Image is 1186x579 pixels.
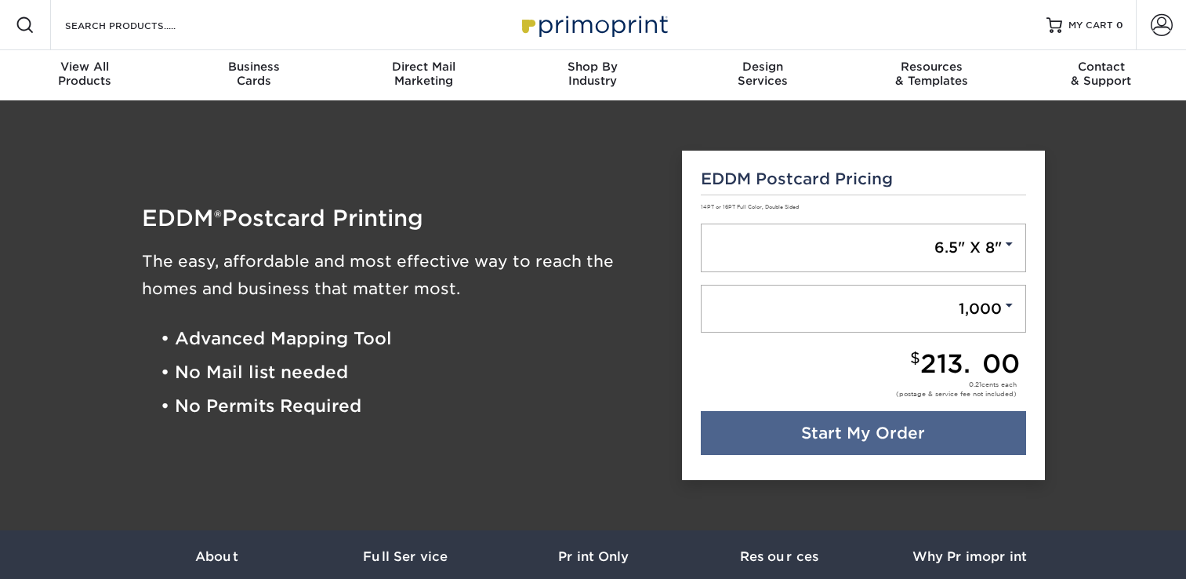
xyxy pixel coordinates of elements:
small: $ [910,349,920,367]
h1: EDDM Postcard Printing [142,207,659,229]
div: cents each (postage & service fee not included) [896,380,1017,399]
li: • No Permits Required [161,390,659,424]
div: & Templates [847,60,1017,88]
h5: EDDM Postcard Pricing [701,169,1026,188]
span: 213.00 [920,348,1020,379]
h3: Print Only [499,549,687,564]
a: DesignServices [678,50,847,100]
span: Shop By [508,60,677,74]
a: Contact& Support [1017,50,1186,100]
h3: About [123,549,311,564]
a: BusinessCards [169,50,339,100]
input: SEARCH PRODUCTS..... [63,16,216,35]
h3: Why Primoprint [876,549,1064,564]
span: 0 [1116,20,1123,31]
img: Primoprint [515,8,672,42]
a: Direct MailMarketing [339,50,508,100]
a: Shop ByIndustry [508,50,677,100]
li: • Advanced Mapping Tool [161,322,659,355]
span: Design [678,60,847,74]
span: MY CART [1068,19,1113,32]
span: ® [214,206,222,229]
div: & Support [1017,60,1186,88]
div: Cards [169,60,339,88]
span: Business [169,60,339,74]
a: 6.5" X 8" [701,224,1026,272]
h3: The easy, affordable and most effective way to reach the homes and business that matter most. [142,248,659,303]
a: 1,000 [701,285,1026,333]
div: Marketing [339,60,508,88]
span: Direct Mail [339,60,508,74]
div: Industry [508,60,677,88]
span: 0.21 [969,381,981,388]
div: Services [678,60,847,88]
li: • No Mail list needed [161,355,659,389]
small: 14PT or 16PT Full Color, Double Sided [701,204,799,210]
a: Start My Order [701,411,1026,455]
a: Resources& Templates [847,50,1017,100]
span: Resources [847,60,1017,74]
h3: Resources [687,549,876,564]
h3: Full Service [311,549,499,564]
span: Contact [1017,60,1186,74]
